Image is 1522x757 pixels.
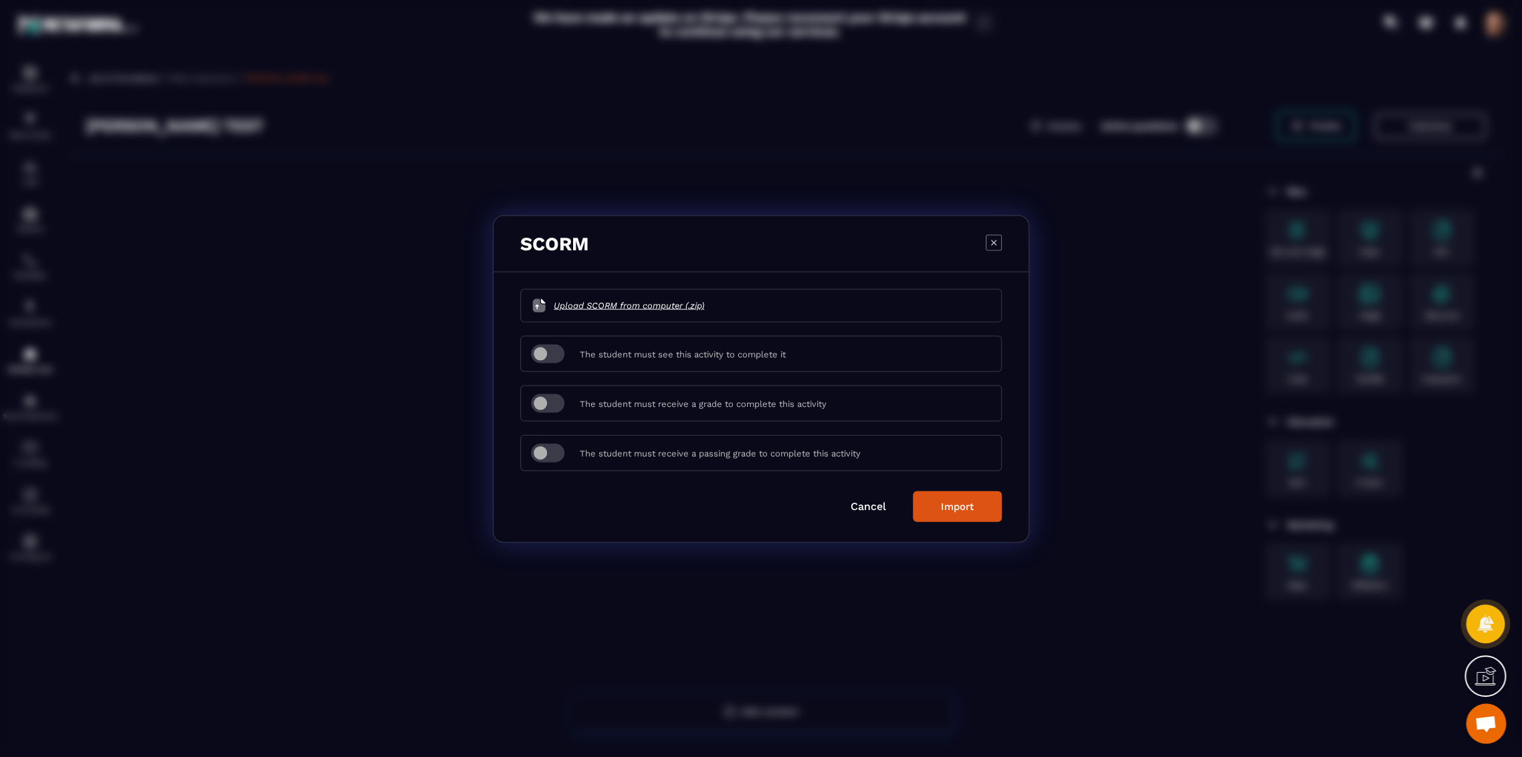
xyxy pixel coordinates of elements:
a: Cancel [851,499,886,512]
label: The student must receive a grade to complete this activity [580,398,827,408]
h3: SCORM [520,232,588,254]
a: Mở cuộc trò chuyện [1466,703,1506,744]
div: Import [941,500,974,512]
span: Upload SCORM from computer (.zip) [554,299,704,312]
button: Import [913,491,1002,521]
label: The student must receive a passing grade to complete this activity [580,448,861,458]
img: upload [531,297,547,313]
label: The student must see this activity to complete it [580,349,786,359]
